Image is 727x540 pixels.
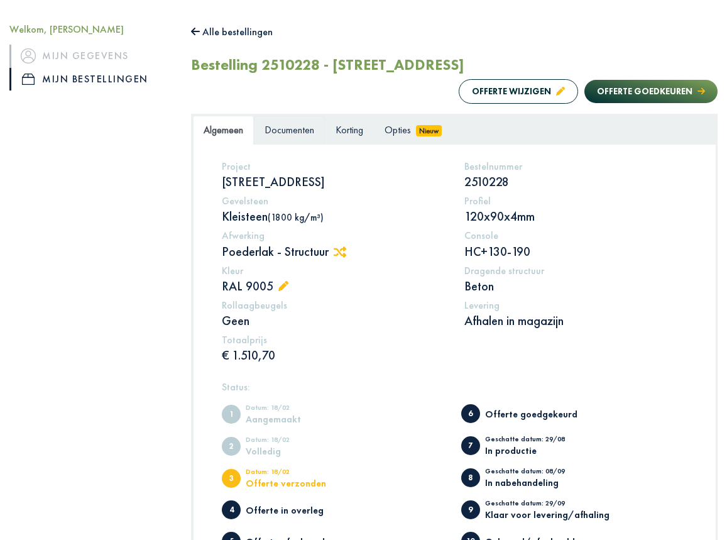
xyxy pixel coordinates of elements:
[191,23,273,41] button: Alle bestellingen
[246,414,349,424] div: Aangemaakt
[222,500,241,519] span: Offerte in overleg
[9,68,172,91] a: iconMijn bestellingen
[485,468,589,478] div: Geschatte datum: 08/09
[385,123,411,136] span: Opties
[464,299,687,311] h5: Levering
[265,123,314,136] span: Documenten
[222,381,687,393] h5: Status:
[222,299,445,311] h5: Rollaagbeugels
[9,23,172,35] h5: Welkom, [PERSON_NAME]
[246,446,349,456] div: Volledig
[9,45,172,68] a: iconMijn gegevens
[268,211,324,223] span: (1800 kg/m³)
[222,347,445,363] p: € 1.510,70
[222,160,445,172] h5: Project
[222,229,445,241] h5: Afwerking
[222,208,445,224] p: Kleisteen
[461,500,480,519] span: Klaar voor levering/afhaling
[193,116,716,145] ul: Tabs
[416,125,442,136] span: Nieuw
[584,80,718,103] button: Offerte goedkeuren
[461,404,480,423] span: Offerte goedgekeurd
[246,505,349,515] div: Offerte in overleg
[222,195,445,207] h5: Gevelsteen
[464,278,687,294] p: Beton
[485,510,609,519] div: Klaar voor levering/afhaling
[464,265,687,277] h5: Dragende structuur
[246,404,349,414] div: Datum: 18/02
[485,446,589,455] div: In productie
[485,478,589,487] div: In nabehandeling
[464,312,687,329] p: Afhalen in magazijn
[222,312,445,329] p: Geen
[485,409,589,419] div: Offerte goedgekeurd
[464,208,687,224] p: 120x90x4mm
[204,123,243,136] span: Algemeen
[222,174,445,190] p: [STREET_ADDRESS]
[222,334,445,346] h5: Totaalprijs
[246,436,349,446] div: Datum: 18/02
[246,478,349,488] div: Offerte verzonden
[485,500,609,510] div: Geschatte datum: 29/09
[246,468,349,478] div: Datum: 18/02
[461,436,480,455] span: In productie
[222,469,241,488] span: Offerte verzonden
[336,123,363,136] span: Korting
[21,48,36,63] img: icon
[464,174,687,190] p: 2510228
[191,56,464,74] h2: Bestelling 2510228 - [STREET_ADDRESS]
[485,436,589,446] div: Geschatte datum: 29/08
[222,405,241,424] span: Aangemaakt
[22,74,35,85] img: icon
[461,468,480,487] span: In nabehandeling
[464,160,687,172] h5: Bestelnummer
[222,278,445,294] p: RAL 9005
[459,79,578,104] button: Offerte wijzigen
[464,243,687,260] p: HC+130-190
[464,229,687,241] h5: Console
[222,243,445,260] p: Poederlak - Structuur
[222,265,445,277] h5: Kleur
[464,195,687,207] h5: Profiel
[222,437,241,456] span: Volledig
